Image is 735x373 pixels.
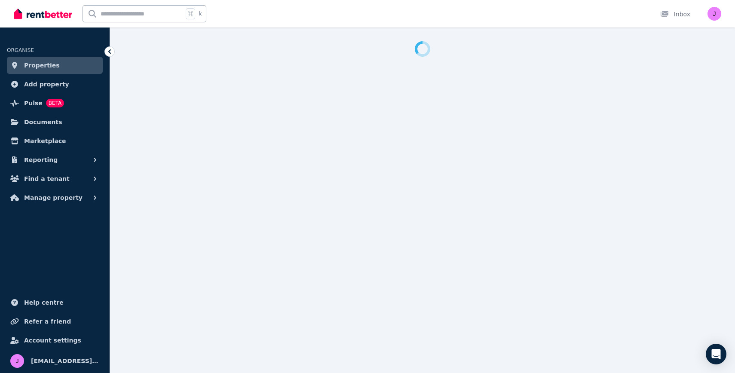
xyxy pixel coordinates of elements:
a: PulseBETA [7,95,103,112]
span: ORGANISE [7,47,34,53]
div: Inbox [660,10,690,18]
a: Account settings [7,332,103,349]
span: Help centre [24,297,64,308]
span: Pulse [24,98,43,108]
button: Reporting [7,151,103,168]
span: Add property [24,79,69,89]
button: Manage property [7,189,103,206]
div: Open Intercom Messenger [706,344,726,364]
a: Marketplace [7,132,103,150]
span: Account settings [24,335,81,345]
span: Properties [24,60,60,70]
span: k [199,10,202,17]
img: jods7china@yahoo.com [10,354,24,368]
span: Reporting [24,155,58,165]
a: Add property [7,76,103,93]
a: Refer a friend [7,313,103,330]
img: RentBetter [14,7,72,20]
span: BETA [46,99,64,107]
span: [EMAIL_ADDRESS][DOMAIN_NAME] [31,356,99,366]
a: Documents [7,113,103,131]
span: Refer a friend [24,316,71,327]
span: Marketplace [24,136,66,146]
a: Properties [7,57,103,74]
span: Documents [24,117,62,127]
a: Help centre [7,294,103,311]
button: Find a tenant [7,170,103,187]
img: jods7china@yahoo.com [707,7,721,21]
span: Find a tenant [24,174,70,184]
span: Manage property [24,193,83,203]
